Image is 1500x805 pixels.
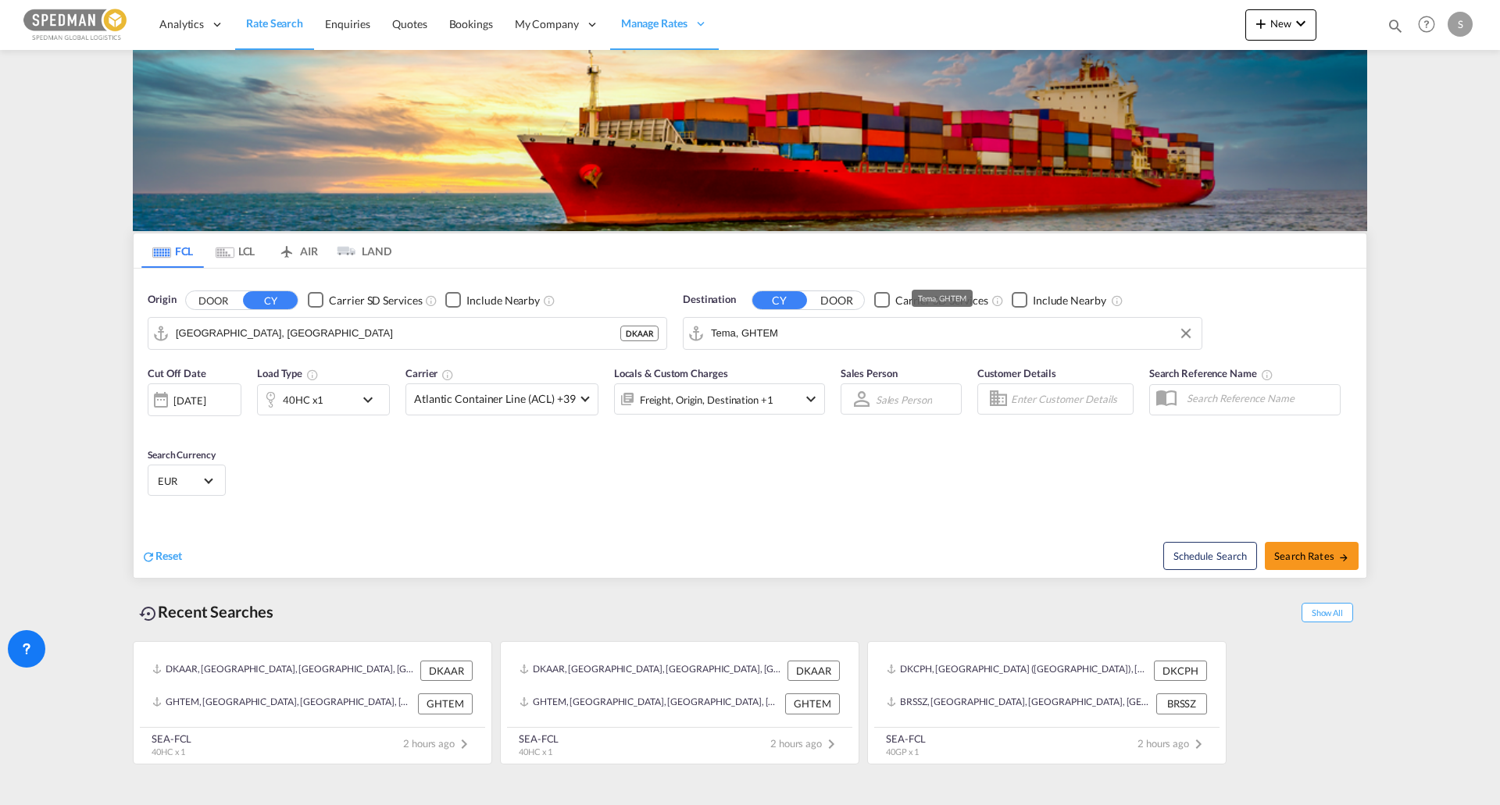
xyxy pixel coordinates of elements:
span: EUR [158,474,202,488]
md-tab-item: LCL [204,233,266,268]
span: Bookings [449,17,493,30]
div: DKAAR [787,661,840,681]
span: 40HC x 1 [519,746,552,757]
span: 2 hours ago [1137,737,1208,750]
div: [DATE] [148,383,241,416]
div: GHTEM, Tema, Ghana, Western Africa, Africa [152,693,414,714]
div: icon-magnify [1387,17,1404,41]
div: Freight Origin Destination Factory Stuffingicon-chevron-down [614,383,825,415]
div: BRSSZ [1156,693,1207,714]
img: LCL+%26+FCL+BACKGROUND.png [133,50,1367,231]
span: Search Currency [148,449,216,461]
div: DKAAR [420,661,473,681]
md-icon: Your search will be saved by the below given name [1261,369,1273,381]
recent-search-card: DKCPH, [GEOGRAPHIC_DATA] ([GEOGRAPHIC_DATA]), [GEOGRAPHIC_DATA], [GEOGRAPHIC_DATA], [GEOGRAPHIC_D... [867,641,1227,764]
span: Reset [155,549,182,562]
div: Origin DOOR CY Checkbox No InkUnchecked: Search for CY (Container Yard) services for all selected... [134,269,1366,578]
button: DOOR [186,291,241,309]
md-input-container: Aarhus, DKAAR [148,318,666,349]
div: DKAAR, Aarhus, Denmark, Northern Europe, Europe [152,661,416,681]
span: Origin [148,292,176,308]
input: Search Reference Name [1179,386,1340,410]
span: 40GP x 1 [886,746,919,757]
md-checkbox: Checkbox No Ink [1012,292,1106,308]
div: SEA-FCL [152,732,191,746]
md-icon: Unchecked: Search for CY (Container Yard) services for all selected carriers.Checked : Search for... [991,294,1004,307]
span: Sales Person [841,367,898,379]
div: Include Nearby [466,293,540,308]
md-icon: icon-arrow-right [1338,552,1349,563]
div: SEA-FCL [519,732,559,746]
recent-search-card: DKAAR, [GEOGRAPHIC_DATA], [GEOGRAPHIC_DATA], [GEOGRAPHIC_DATA], [GEOGRAPHIC_DATA] DKAARGHTEM, [GE... [500,641,859,764]
md-icon: icon-chevron-down [359,390,385,409]
div: DKAAR [620,326,659,341]
button: Search Ratesicon-arrow-right [1265,542,1359,570]
md-tab-item: AIR [266,233,329,268]
input: Search by Port [176,322,620,345]
span: 2 hours ago [770,737,841,750]
md-pagination-wrapper: Use the left and right arrow keys to navigate between tabs [141,233,391,268]
md-input-container: Tema, GHTEM [684,318,1202,349]
md-icon: icon-refresh [141,550,155,564]
img: c12ca350ff1b11efb6b291369744d907.png [23,7,129,42]
md-icon: Unchecked: Ignores neighbouring ports when fetching rates.Checked : Includes neighbouring ports w... [543,294,555,307]
md-checkbox: Checkbox No Ink [874,292,988,308]
div: Tema, GHTEM [918,290,966,307]
div: BRSSZ, Santos, Brazil, South America, Americas [887,693,1152,714]
div: DKAAR, Aarhus, Denmark, Northern Europe, Europe [520,661,784,681]
span: Rate Search [246,16,303,30]
span: Show All [1302,603,1353,622]
md-checkbox: Checkbox No Ink [308,292,422,308]
span: Analytics [159,16,204,32]
button: Clear Input [1174,322,1198,345]
span: Search Rates [1274,550,1349,562]
md-checkbox: Checkbox No Ink [445,292,540,308]
md-icon: icon-backup-restore [139,604,158,623]
div: S [1448,12,1473,37]
md-icon: icon-chevron-down [1291,14,1310,33]
span: Customer Details [977,367,1056,379]
button: DOOR [809,291,864,309]
button: Note: By default Schedule search will only considerorigin ports, destination ports and cut off da... [1163,542,1257,570]
span: Quotes [392,17,427,30]
span: Search Reference Name [1149,367,1273,379]
div: GHTEM [785,693,840,714]
input: Enter Customer Details [1011,387,1128,411]
md-select: Sales Person [874,388,934,411]
md-icon: Unchecked: Search for CY (Container Yard) services for all selected carriers.Checked : Search for... [425,294,437,307]
button: CY [752,291,807,309]
md-icon: icon-chevron-down [802,390,820,408]
span: Destination [683,292,736,308]
div: SEA-FCL [886,732,926,746]
div: GHTEM, Tema, Ghana, Western Africa, Africa [520,693,781,714]
md-icon: icon-chevron-right [1189,735,1208,753]
md-icon: The selected Trucker/Carrierwill be displayed in the rate results If the rates are from another f... [441,369,454,381]
div: Carrier SD Services [329,293,422,308]
input: Search by Port [711,322,1194,345]
md-select: Select Currency: € EUREuro [156,469,217,492]
md-icon: icon-magnify [1387,17,1404,34]
div: Include Nearby [1033,293,1106,308]
span: 40HC x 1 [152,746,185,757]
span: Carrier [405,367,454,379]
div: Help [1413,11,1448,39]
md-icon: icon-information-outline [306,369,319,381]
span: Cut Off Date [148,367,206,379]
button: icon-plus 400-fgNewicon-chevron-down [1245,9,1316,41]
span: New [1252,17,1310,30]
span: My Company [515,16,579,32]
md-tab-item: LAND [329,233,391,268]
div: DKCPH [1154,661,1207,681]
span: Manage Rates [621,16,687,31]
div: Freight Origin Destination Factory Stuffing [640,389,773,411]
div: GHTEM [418,693,473,714]
div: Carrier SD Services [895,293,988,308]
recent-search-card: DKAAR, [GEOGRAPHIC_DATA], [GEOGRAPHIC_DATA], [GEOGRAPHIC_DATA], [GEOGRAPHIC_DATA] DKAARGHTEM, [GE... [133,641,492,764]
md-icon: Unchecked: Ignores neighbouring ports when fetching rates.Checked : Includes neighbouring ports w... [1111,294,1123,307]
span: Help [1413,11,1440,37]
span: Enquiries [325,17,370,30]
button: CY [243,291,298,309]
div: 40HC x1 [283,389,323,411]
div: DKCPH, Copenhagen (Kobenhavn), Denmark, Northern Europe, Europe [887,661,1150,681]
